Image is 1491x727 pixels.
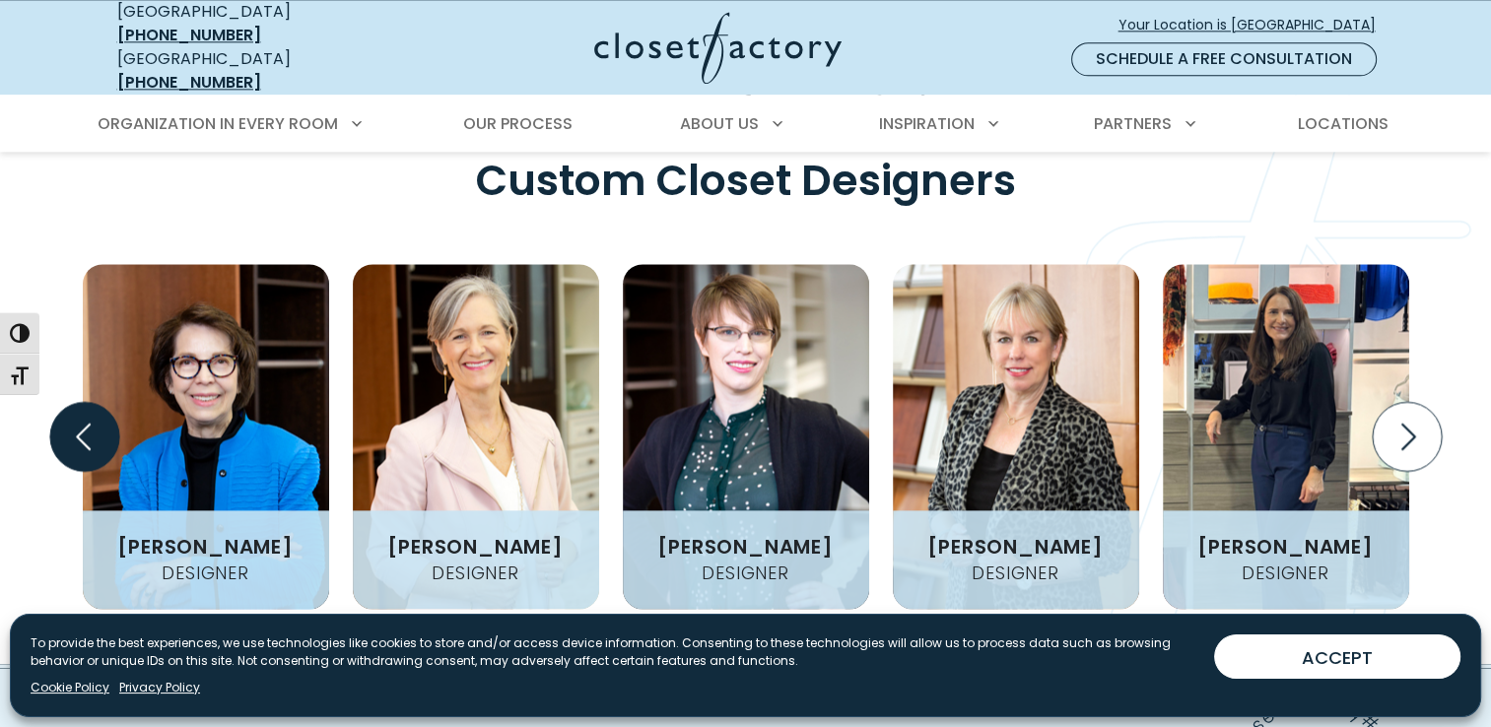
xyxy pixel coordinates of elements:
[83,264,329,609] img: closet factory employee
[1297,112,1388,135] span: Locations
[1189,537,1381,557] h3: [PERSON_NAME]
[1118,8,1392,42] a: Your Location is [GEOGRAPHIC_DATA]
[98,112,338,135] span: Organization in Every Room
[623,264,869,609] img: closet factory employee Megan Bose
[117,71,261,94] a: [PHONE_NUMBER]
[594,12,842,84] img: Closet Factory Logo
[893,264,1139,609] img: closet factory employee Sandi Estey
[1071,42,1377,76] a: Schedule a Free Consultation
[31,679,109,696] a: Cookie Policy
[463,112,573,135] span: Our Process
[879,112,975,135] span: Inspiration
[117,47,403,95] div: [GEOGRAPHIC_DATA]
[1118,15,1391,35] span: Your Location is [GEOGRAPHIC_DATA]
[31,634,1198,670] p: To provide the best experiences, we use technologies like cookies to store and/or access device i...
[379,537,571,557] h3: [PERSON_NAME]
[353,264,599,609] img: closet factory employee Kelly LaVine
[1163,264,1409,609] img: close factory employee Jennifer-Duffy
[680,112,759,135] span: About Us
[1234,564,1336,582] h4: Designer
[1365,394,1450,479] button: Next slide
[919,537,1111,557] h3: [PERSON_NAME]
[964,564,1066,582] h4: Designer
[119,679,200,696] a: Privacy Policy
[1214,634,1460,679] button: ACCEPT
[1094,112,1172,135] span: Partners
[424,564,526,582] h4: Designer
[84,97,1408,152] nav: Primary Menu
[476,151,1016,210] span: Custom Closet Designers
[649,537,841,557] h3: [PERSON_NAME]
[109,537,301,557] h3: [PERSON_NAME]
[154,564,256,582] h4: Designer
[117,24,261,46] a: [PHONE_NUMBER]
[42,394,127,479] button: Previous slide
[694,564,796,582] h4: Designer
